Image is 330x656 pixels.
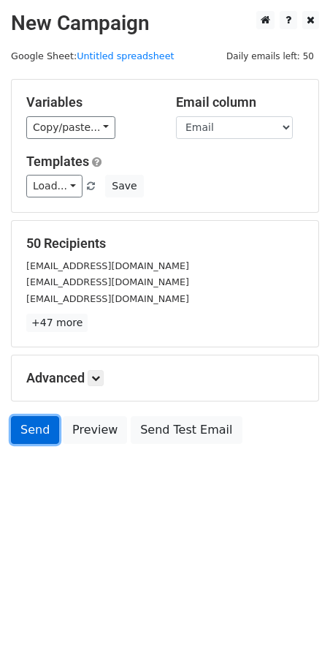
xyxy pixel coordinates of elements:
[11,50,174,61] small: Google Sheet:
[26,276,189,287] small: [EMAIL_ADDRESS][DOMAIN_NAME]
[176,94,304,110] h5: Email column
[63,416,127,444] a: Preview
[105,175,143,197] button: Save
[26,116,115,139] a: Copy/paste...
[26,260,189,271] small: [EMAIL_ADDRESS][DOMAIN_NAME]
[26,94,154,110] h5: Variables
[26,370,304,386] h5: Advanced
[77,50,174,61] a: Untitled spreadsheet
[26,154,89,169] a: Templates
[26,175,82,197] a: Load...
[11,11,319,36] h2: New Campaign
[26,235,304,252] h5: 50 Recipients
[26,293,189,304] small: [EMAIL_ADDRESS][DOMAIN_NAME]
[257,586,330,656] iframe: Chat Widget
[131,416,242,444] a: Send Test Email
[11,416,59,444] a: Send
[221,50,319,61] a: Daily emails left: 50
[221,48,319,64] span: Daily emails left: 50
[26,314,88,332] a: +47 more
